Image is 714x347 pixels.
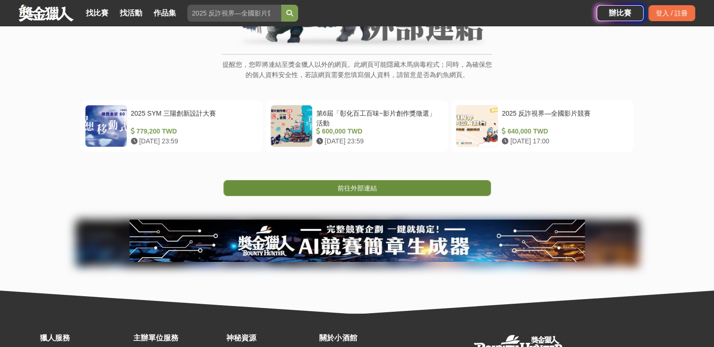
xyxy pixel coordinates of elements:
[223,180,491,196] a: 前往外部連結
[150,7,180,20] a: 作品集
[316,136,440,146] div: [DATE] 23:59
[80,100,263,152] a: 2025 SYM 三陽創新設計大賽 779,200 TWD [DATE] 23:59
[338,184,377,192] span: 前往外部連結
[131,109,254,126] div: 2025 SYM 三陽創新設計大賽
[502,109,625,126] div: 2025 反詐視界—全國影片競賽
[131,126,254,136] div: 779,200 TWD
[222,59,492,90] p: 提醒您，您即將連結至獎金獵人以外的網頁。此網頁可能隱藏木馬病毒程式；同時，為確保您的個人資料安全性，若該網頁需要您填寫個人資料，請留意是否為釣魚網頁。
[502,126,625,136] div: 640,000 TWD
[316,109,440,126] div: 第6屆「彰化百工百味~影片創作獎徵選」活動
[319,332,407,344] div: 關於小酒館
[187,5,281,22] input: 2025 反詐視界—全國影片競賽
[597,5,644,21] a: 辦比賽
[40,332,128,344] div: 獵人服務
[131,136,254,146] div: [DATE] 23:59
[648,5,695,21] div: 登入 / 註冊
[130,220,585,262] img: e66c81bb-b616-479f-8cf1-2a61d99b1888.jpg
[451,100,634,152] a: 2025 反詐視界—全國影片競賽 640,000 TWD [DATE] 17:00
[502,136,625,146] div: [DATE] 17:00
[266,100,448,152] a: 第6屆「彰化百工百味~影片創作獎徵選」活動 600,000 TWD [DATE] 23:59
[116,7,146,20] a: 找活動
[226,332,315,344] div: 神秘資源
[82,7,112,20] a: 找比賽
[316,126,440,136] div: 600,000 TWD
[133,332,221,344] div: 主辦單位服務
